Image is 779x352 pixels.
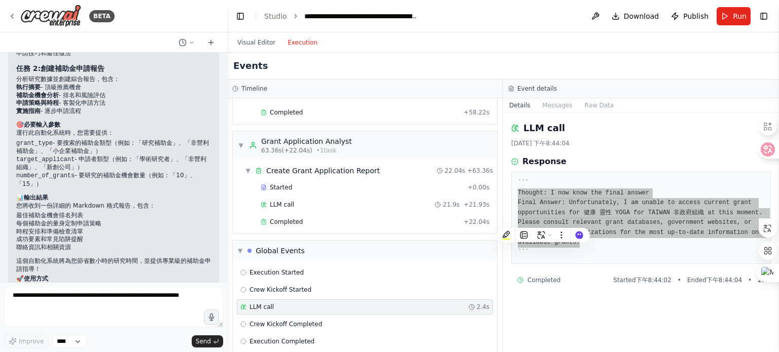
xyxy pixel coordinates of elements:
[270,108,303,116] span: Completed
[16,202,211,210] p: 您將收到一份詳細的 Markdown 格式報告，包含：
[16,99,211,107] li: - 客製化申請方法
[250,320,322,328] span: Crew Kickoff Completed
[748,276,752,284] span: •
[238,141,244,149] span: ▼
[16,140,53,147] code: grant_type
[16,107,211,115] li: - 逐步申請流程
[316,146,337,154] span: • 1 task
[16,257,211,273] p: 這個自動化系統將為您節省數小時的研究時間，並提供專業級的補助金申請指導！
[250,268,304,277] span: Execution Started
[523,121,565,135] h2: LLM call
[264,12,287,20] a: Studio
[250,303,274,311] span: LLM call
[16,129,211,137] p: 運行此自動化系統時，您需要提供：
[241,85,267,93] h3: Timeline
[517,85,557,93] h3: Event details
[203,36,219,49] button: Start a new chat
[19,337,44,345] span: Improve
[16,228,211,236] li: 時程安排和準備檢查清單
[174,36,199,49] button: Switch to previous chat
[24,194,48,201] strong: 輸出結果
[233,59,268,73] h2: Events
[464,201,489,209] span: + 21.93s
[683,11,709,21] span: Publish
[24,121,60,128] strong: 必要輸入參數
[16,172,75,179] code: number_of_grants
[522,155,566,168] h3: Response
[464,108,489,116] span: + 58.22s
[204,309,219,325] button: Click to speak your automation idea
[16,75,211,115] li: 分析研究數據並創建綜合報告，包含：
[16,84,211,92] li: - 頂級推薦機會
[16,84,41,91] strong: 執行摘要
[613,276,671,284] span: Started 下午8:44:02
[270,183,292,191] span: Started
[261,146,312,154] span: 63.36s (+22.04s)
[467,167,493,175] span: + 63.36s
[264,11,418,21] nav: breadcrumb
[41,64,104,72] strong: 創建補助金申請報告
[233,9,247,23] button: Hide left sidebar
[16,92,211,100] li: - 排名和風險評估
[16,275,211,283] h2: 🚀
[16,155,211,172] li: - 申請者類型（例如：「學術研究者」、「非營利組織」、「新創公司」）
[16,92,59,99] strong: 補助金機會分析
[4,335,48,348] button: Improve
[503,98,537,112] button: Details
[192,335,223,347] button: Send
[256,246,305,256] div: Global Events
[231,36,281,49] button: Visual Editor
[527,276,560,284] span: Completed
[757,9,771,23] button: Show right sidebar
[537,98,579,112] button: Messages
[16,172,211,188] li: - 要研究的補助金機會數量（例如：「10」、「15」）
[89,10,115,22] div: BETA
[20,5,81,27] img: Logo
[16,194,211,202] h2: 📊
[733,11,747,21] span: Run
[270,218,303,226] span: Completed
[608,7,663,25] button: Download
[196,337,211,345] span: Send
[687,276,742,284] span: Ended 下午8:44:04
[16,212,211,220] li: 最佳補助金機會排名列表
[250,286,311,294] span: Crew Kickoff Started
[16,156,75,163] code: target_applicant
[245,167,251,175] span: ▼
[443,201,459,209] span: 21.9s
[16,139,211,155] li: - 要搜索的補助金類型（例如：「研究補助金」、「非營利補助金」、「小企業補助金」）
[16,107,41,114] strong: 實施指南
[445,167,466,175] span: 22.04s
[250,337,314,345] span: Execution Completed
[518,178,764,257] pre: ``` Thought: I now know the final answer Final Answer: Unfortunately, I am unable to access curre...
[16,236,211,244] li: 成功要素和常見陷阱提醒
[16,50,211,58] li: 申請技巧和最佳做法
[758,276,765,284] span: 2 s
[667,7,713,25] button: Publish
[24,275,48,282] strong: 使用方式
[678,276,681,284] span: •
[16,220,211,228] li: 每個補助金的量身定制申請策略
[511,139,771,147] div: [DATE] 下午8:44:04
[16,244,211,252] li: 聯絡資訊和相關資源
[16,121,211,129] h2: 🎯
[16,63,211,73] h3: 任務 2:
[717,7,751,25] button: Run
[281,36,324,49] button: Execution
[266,166,380,176] div: Create Grant Application Report
[578,98,620,112] button: Raw Data
[16,99,59,106] strong: 申請策略與時程
[468,183,489,191] span: + 0.00s
[261,136,352,146] div: Grant Application Analyst
[624,11,659,21] span: Download
[238,247,242,255] span: ▼
[270,201,294,209] span: LLM call
[477,303,489,311] span: 2.4s
[464,218,489,226] span: + 22.04s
